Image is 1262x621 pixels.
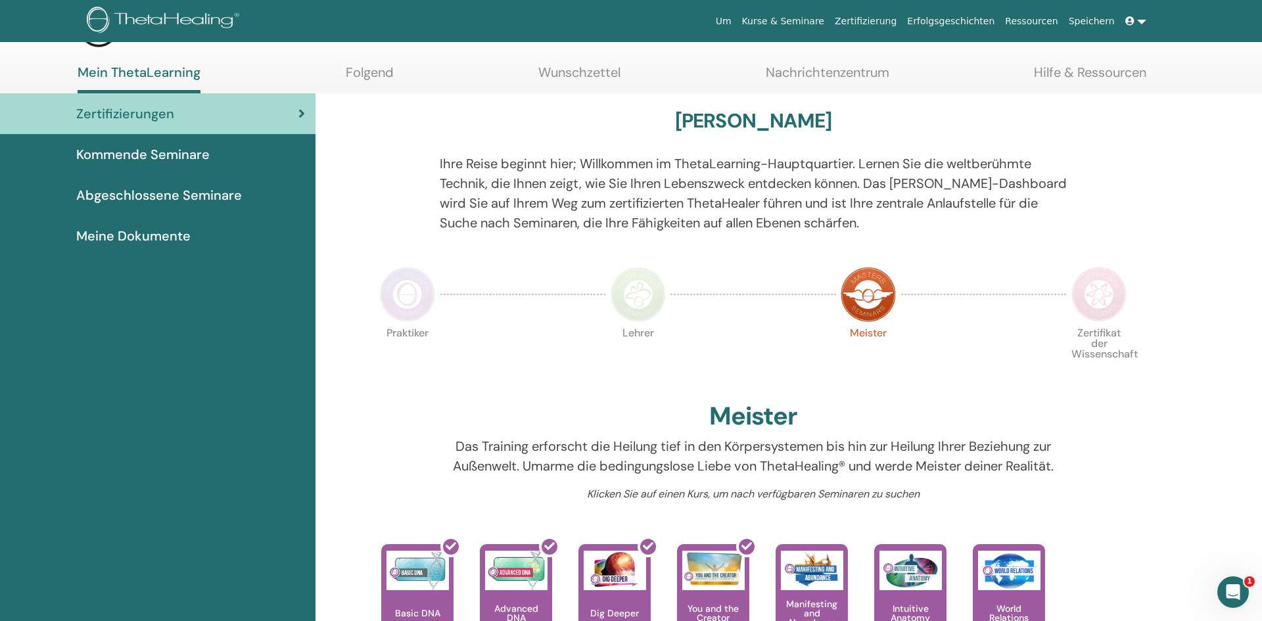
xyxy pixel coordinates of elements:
a: Wunschzettel [538,64,620,90]
img: Advanced DNA [485,551,548,590]
img: logo.png [87,7,244,36]
p: Dig Deeper [585,609,644,618]
a: Zertifizierung [830,9,902,34]
img: Master [841,267,896,322]
a: Erfolgsgeschichten [902,9,1000,34]
img: World Relations [978,551,1040,590]
a: Speichern [1063,9,1120,34]
img: Dig Deeper [584,551,646,590]
p: Das Training erforscht die Heilung tief in den Körpersystemen bis hin zur Heilung Ihrer Beziehung... [440,436,1067,476]
a: Hilfe & Ressourcen [1034,64,1146,90]
h2: Meister [709,402,797,432]
span: Kommende Seminare [76,145,210,164]
span: Meine Dokumente [76,226,191,246]
span: Abgeschlossene Seminare [76,185,242,205]
img: Practitioner [380,267,435,322]
h3: [PERSON_NAME] [675,109,832,133]
a: Ressourcen [1000,9,1063,34]
p: Klicken Sie auf einen Kurs, um nach verfügbaren Seminaren zu suchen [440,486,1067,502]
p: Meister [841,328,896,383]
img: Certificate of Science [1071,267,1127,322]
a: Nachrichtenzentrum [766,64,889,90]
a: Mein ThetaLearning [78,64,200,93]
span: 1 [1244,576,1255,587]
img: You and the Creator [682,551,745,587]
a: Kurse & Seminare [737,9,830,34]
img: Manifesting and Abundance [781,551,843,590]
img: Intuitive Anatomy [879,551,942,590]
iframe: Intercom live chat [1217,576,1249,608]
p: Lehrer [611,328,666,383]
img: Basic DNA [386,551,449,590]
span: Zertifizierungen [76,104,174,124]
p: Praktiker [380,328,435,383]
p: Ihre Reise beginnt hier; Willkommen im ThetaLearning-Hauptquartier. Lernen Sie die weltberühmte T... [440,154,1067,233]
img: Instructor [611,267,666,322]
a: Um [711,9,737,34]
a: Folgend [346,64,394,90]
p: Zertifikat der Wissenschaft [1071,328,1127,383]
